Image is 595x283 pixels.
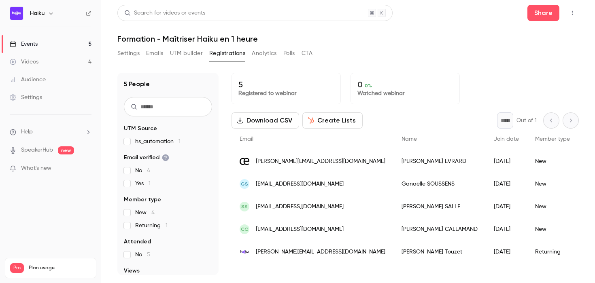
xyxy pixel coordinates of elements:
[29,265,91,271] span: Plan usage
[357,89,453,97] p: Watched webinar
[124,9,205,17] div: Search for videos or events
[124,196,161,204] span: Member type
[393,195,486,218] div: [PERSON_NAME] SALLE
[10,58,38,66] div: Videos
[256,203,344,211] span: [EMAIL_ADDRESS][DOMAIN_NAME]
[527,5,559,21] button: Share
[58,146,74,154] span: new
[21,164,51,173] span: What's new
[10,40,38,48] div: Events
[256,248,385,256] span: [PERSON_NAME][EMAIL_ADDRESS][DOMAIN_NAME]
[149,181,151,186] span: 1
[527,218,578,241] div: New
[241,226,248,233] span: CC
[135,167,150,175] span: No
[527,195,578,218] div: New
[256,157,385,166] span: [PERSON_NAME][EMAIL_ADDRESS][DOMAIN_NAME]
[527,241,578,263] div: Returning
[527,150,578,173] div: New
[10,128,91,136] li: help-dropdown-opener
[486,173,527,195] div: [DATE]
[516,116,537,125] p: Out of 1
[393,241,486,263] div: [PERSON_NAME] Touzet
[209,47,245,60] button: Registrations
[135,180,151,188] span: Yes
[535,136,570,142] span: Member type
[82,165,91,172] iframe: Noticeable Trigger
[393,218,486,241] div: [PERSON_NAME] CALLAMAND
[232,112,299,129] button: Download CSV
[238,89,334,97] p: Registered to webinar
[135,222,168,230] span: Returning
[124,267,140,275] span: Views
[486,150,527,173] div: [DATE]
[486,218,527,241] div: [DATE]
[365,83,372,89] span: 0 %
[393,150,486,173] div: [PERSON_NAME] EVRARD
[486,241,527,263] div: [DATE]
[494,136,519,142] span: Join date
[21,146,53,154] a: SpeakerHub
[147,252,150,258] span: 5
[170,47,203,60] button: UTM builder
[357,80,453,89] p: 0
[252,47,277,60] button: Analytics
[283,47,295,60] button: Polls
[527,173,578,195] div: New
[124,154,169,162] span: Email verified
[240,136,253,142] span: Email
[124,79,150,89] h1: 5 People
[21,128,33,136] span: Help
[147,168,150,173] span: 4
[10,93,42,101] div: Settings
[166,223,168,228] span: 1
[117,47,140,60] button: Settings
[178,139,181,144] span: 1
[486,195,527,218] div: [DATE]
[393,173,486,195] div: Ganaëlle SOUSSENS
[10,76,46,84] div: Audience
[135,251,150,259] span: No
[302,112,363,129] button: Create Lists
[256,225,344,234] span: [EMAIL_ADDRESS][DOMAIN_NAME]
[241,203,248,210] span: SS
[241,180,248,188] span: GS
[30,9,45,17] h6: Haiku
[124,125,157,133] span: UTM Source
[238,80,334,89] p: 5
[151,210,155,215] span: 4
[135,137,181,146] span: hs_automation
[256,180,344,188] span: [EMAIL_ADDRESS][DOMAIN_NAME]
[10,7,23,20] img: Haiku
[240,247,249,257] img: haiku.fr
[135,209,155,217] span: New
[402,136,417,142] span: Name
[302,47,312,60] button: CTA
[240,156,249,166] img: cabinetevrard.com
[146,47,163,60] button: Emails
[124,238,151,246] span: Attended
[10,263,24,273] span: Pro
[117,34,579,44] h1: Formation - Maîtriser Haiku en 1 heure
